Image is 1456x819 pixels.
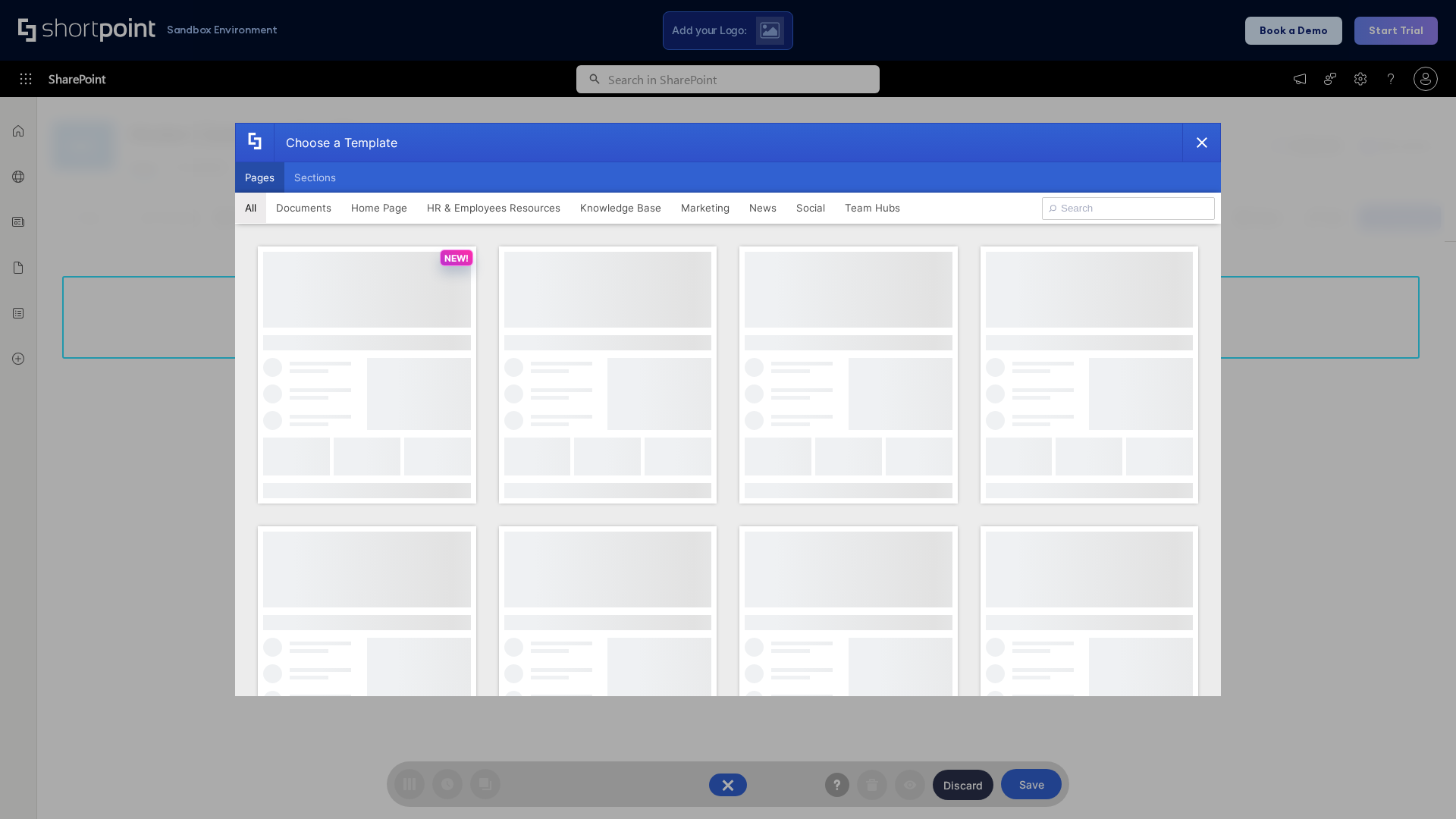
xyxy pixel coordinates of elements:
div: Choose a Template [274,124,397,162]
iframe: Chat Widget [1380,746,1456,819]
button: HR & Employees Resources [417,193,570,223]
button: News [739,193,786,223]
button: Pages [235,162,284,193]
div: template selector [235,123,1221,696]
button: Knowledge Base [570,193,671,223]
p: NEW! [444,253,469,264]
button: Team Hubs [835,193,910,223]
button: Sections [284,162,346,193]
button: Social [786,193,835,223]
button: Documents [266,193,341,223]
input: Search [1042,197,1215,220]
button: All [235,193,266,223]
button: Home Page [341,193,417,223]
button: Marketing [671,193,739,223]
